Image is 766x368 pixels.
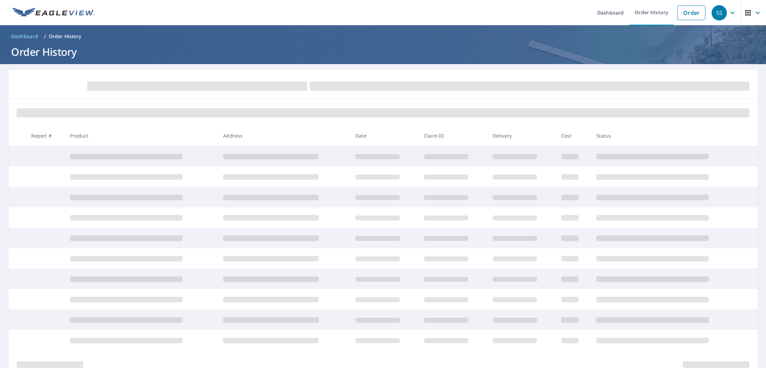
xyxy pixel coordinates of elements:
div: SS [712,5,727,20]
a: Order [677,6,705,20]
img: EV Logo [12,8,94,18]
th: Date [350,125,419,146]
th: Product [64,125,218,146]
th: Cost [556,125,591,146]
span: Dashboard [11,33,38,40]
nav: breadcrumb [8,31,758,42]
p: Order History [49,33,81,40]
th: Report # [26,125,65,146]
h1: Order History [8,45,758,59]
li: / [44,32,46,41]
th: Claim ID [419,125,487,146]
a: Dashboard [8,31,41,42]
th: Delivery [487,125,556,146]
th: Address [218,125,350,146]
th: Status [591,125,744,146]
